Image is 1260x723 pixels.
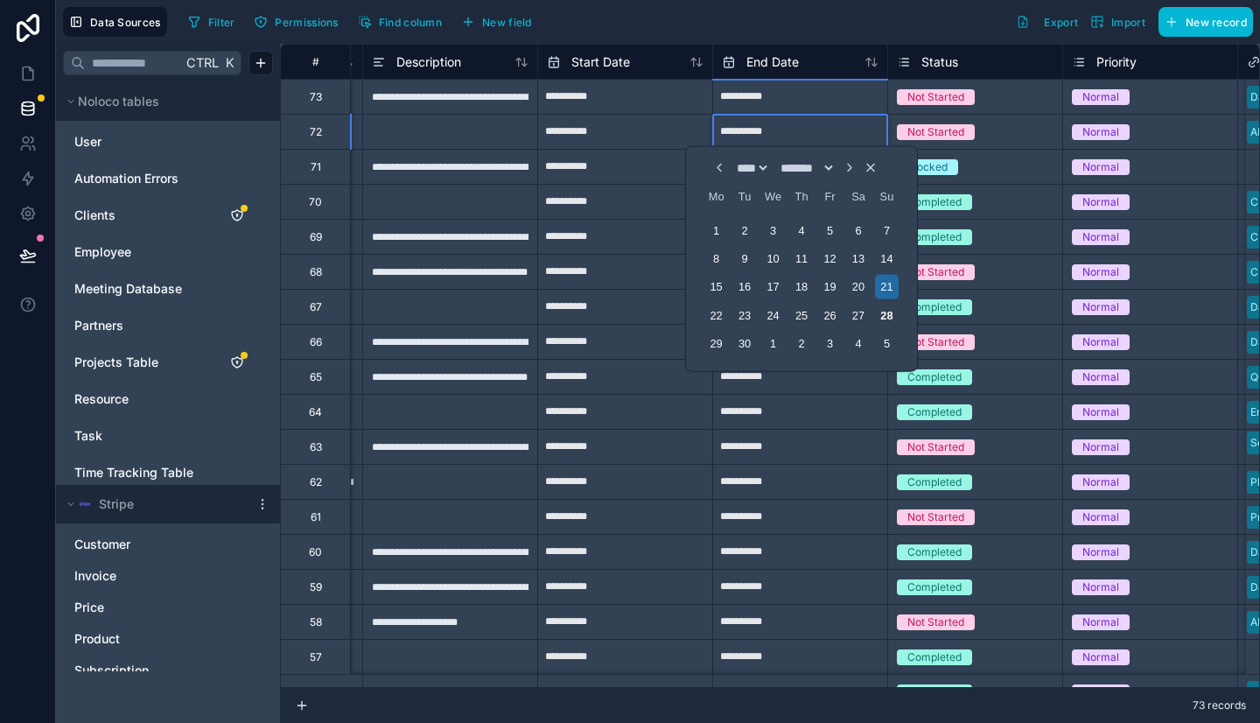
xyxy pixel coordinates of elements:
[74,280,182,298] span: Meeting Database
[310,685,322,699] div: 56
[74,317,209,334] a: Partners
[789,303,813,326] div: Choose Thursday, 25 September 2025
[66,656,269,684] div: Subscription
[74,390,129,408] span: Resource
[63,7,167,37] button: Data Sources
[1082,194,1119,210] div: Normal
[704,247,728,270] div: Choose Monday, 8 September 2025
[309,405,322,419] div: 64
[907,159,948,175] div: Blocked
[74,243,209,261] a: Employee
[733,332,757,355] div: Choose Tuesday, 30 September 2025
[907,509,964,525] div: Not Started
[78,497,92,511] img: svg+xml,%3c
[761,303,785,326] div: Choose Wednesday, 24 September 2025
[907,264,964,280] div: Not Started
[761,218,785,242] div: Choose Wednesday, 3 September 2025
[1111,16,1145,29] span: Import
[74,536,227,553] a: Customer
[396,53,461,71] span: Description
[74,427,102,445] span: Task
[761,332,785,355] div: Choose Wednesday, 1 October 2025
[74,354,209,371] a: Projects Table
[74,662,227,679] a: Subscription
[761,275,785,298] div: Choose Wednesday, 17 September 2025
[208,16,235,29] span: Filter
[907,229,962,245] div: Completed
[78,93,159,110] span: Noloco tables
[310,580,322,594] div: 59
[66,562,269,590] div: Invoice
[875,184,899,207] div: Sunday
[818,332,842,355] div: Choose Friday, 3 October 2025
[1082,89,1119,105] div: Normal
[733,247,757,270] div: Choose Tuesday, 9 September 2025
[74,630,120,648] span: Product
[248,9,351,35] a: Permissions
[74,207,209,224] a: Clients
[275,16,338,29] span: Permissions
[704,332,728,355] div: Choose Monday, 29 September 2025
[379,16,442,29] span: Find column
[571,53,630,71] span: Start Date
[746,53,799,71] span: End Date
[921,53,958,71] span: Status
[1082,404,1119,420] div: Normal
[63,89,262,114] button: Noloco tables
[907,474,962,490] div: Completed
[907,649,962,665] div: Completed
[818,247,842,270] div: Choose Friday, 12 September 2025
[74,567,227,585] a: Invoice
[66,165,269,193] div: Automation Errors
[875,275,899,298] div: Choose Sunday, 21 September 2025
[907,334,964,350] div: Not Started
[1082,334,1119,350] div: Normal
[66,201,269,229] div: Clients
[74,630,227,648] a: Product
[733,303,757,326] div: Choose Tuesday, 23 September 2025
[1082,264,1119,280] div: Normal
[248,9,344,35] button: Permissions
[66,128,269,156] div: User
[875,218,899,242] div: Choose Sunday, 7 September 2025
[74,354,158,371] span: Projects Table
[74,170,209,187] a: Automation Errors
[310,370,322,384] div: 65
[907,89,964,105] div: Not Started
[74,133,209,151] a: User
[907,124,964,140] div: Not Started
[818,218,842,242] div: Choose Friday, 5 September 2025
[1082,474,1119,490] div: Normal
[907,194,962,210] div: Completed
[309,195,322,209] div: 70
[1082,614,1119,630] div: Normal
[74,170,178,187] span: Automation Errors
[907,299,962,315] div: Completed
[310,300,322,314] div: 67
[74,662,149,679] span: Subscription
[704,218,728,242] div: Choose Monday, 1 September 2025
[310,475,322,489] div: 62
[846,303,870,326] div: Choose Saturday, 27 September 2025
[818,184,842,207] div: Friday
[875,303,899,326] div: Choose Sunday, 28 September 2025
[74,464,193,481] span: Time Tracking Table
[310,440,322,454] div: 63
[74,317,123,334] span: Partners
[66,385,269,413] div: Resource
[1082,509,1119,525] div: Normal
[846,247,870,270] div: Choose Saturday, 13 September 2025
[74,599,104,616] span: Price
[1158,7,1253,37] button: New record
[310,90,322,104] div: 73
[789,184,813,207] div: Thursday
[482,16,532,29] span: New field
[789,275,813,298] div: Choose Thursday, 18 September 2025
[66,593,269,621] div: Price
[66,530,269,558] div: Customer
[789,332,813,355] div: Choose Thursday, 2 October 2025
[1082,299,1119,315] div: Normal
[66,422,269,450] div: Task
[702,215,900,357] div: Month September, 2025
[66,459,269,487] div: Time Tracking Table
